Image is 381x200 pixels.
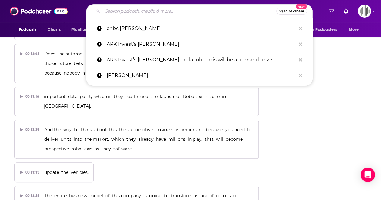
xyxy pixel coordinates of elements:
[349,26,359,34] span: More
[14,44,259,83] button: 00:13:08Does the automotive business right now, right here, right now have to work in order for t...
[71,26,93,34] span: Monitoring
[296,4,307,9] span: New
[86,21,313,36] a: cnbc [PERSON_NAME]
[107,52,296,68] p: ARK Invest’s Brett Winton: Tesla robotaxis will be a demand driver
[14,162,94,182] button: 00:13:33update the vehicles.
[304,24,346,35] button: open menu
[345,24,367,35] button: open menu
[361,168,375,182] div: Open Intercom Messenger
[107,36,296,52] p: ARK Invest’s Brett Winton
[358,5,371,18] button: Show profile menu
[86,4,313,18] div: Search podcasts, credits, & more...
[19,26,36,34] span: Podcasts
[20,125,39,134] div: 00:13:29
[341,6,351,16] a: Show notifications dropdown
[107,21,296,36] p: cnbc Brett Winton
[86,36,313,52] a: ARK Invest’s [PERSON_NAME]
[14,24,44,35] button: open menu
[20,92,39,101] div: 00:13:16
[44,170,89,175] span: update the vehicles.
[358,5,371,18] img: User Profile
[44,94,228,109] span: important data point, which is they reaffirmed the launch of RoboTaxi in June in [GEOGRAPHIC_DATA].
[86,52,313,68] a: ARK Invest’s [PERSON_NAME]: Tesla robotaxis will be a demand driver
[279,10,304,13] span: Open Advanced
[44,127,254,152] span: And the way to think about this, the automotive business is important because you need to deliver...
[14,120,259,159] button: 00:13:29And the way to think about this, the automotive business is important because you need to...
[358,5,371,18] span: Logged in as gpg2
[308,26,337,34] span: For Podcasters
[107,68,296,83] p: jorge pabon
[14,87,259,116] button: 00:13:16important data point, which is they reaffirmed the launch of RoboTaxi in June in [GEOGRAP...
[103,6,276,16] input: Search podcasts, credits, & more...
[44,51,247,76] span: Does the automotive business right now, right here, right now have to work in order for those fut...
[10,5,68,17] img: Podchaser - Follow, Share and Rate Podcasts
[67,24,101,35] button: open menu
[20,49,39,59] div: 00:13:08
[44,24,64,35] a: Charts
[20,168,39,177] div: 00:13:33
[276,8,307,15] button: Open AdvancedNew
[86,68,313,83] a: [PERSON_NAME]
[326,6,336,16] a: Show notifications dropdown
[48,26,61,34] span: Charts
